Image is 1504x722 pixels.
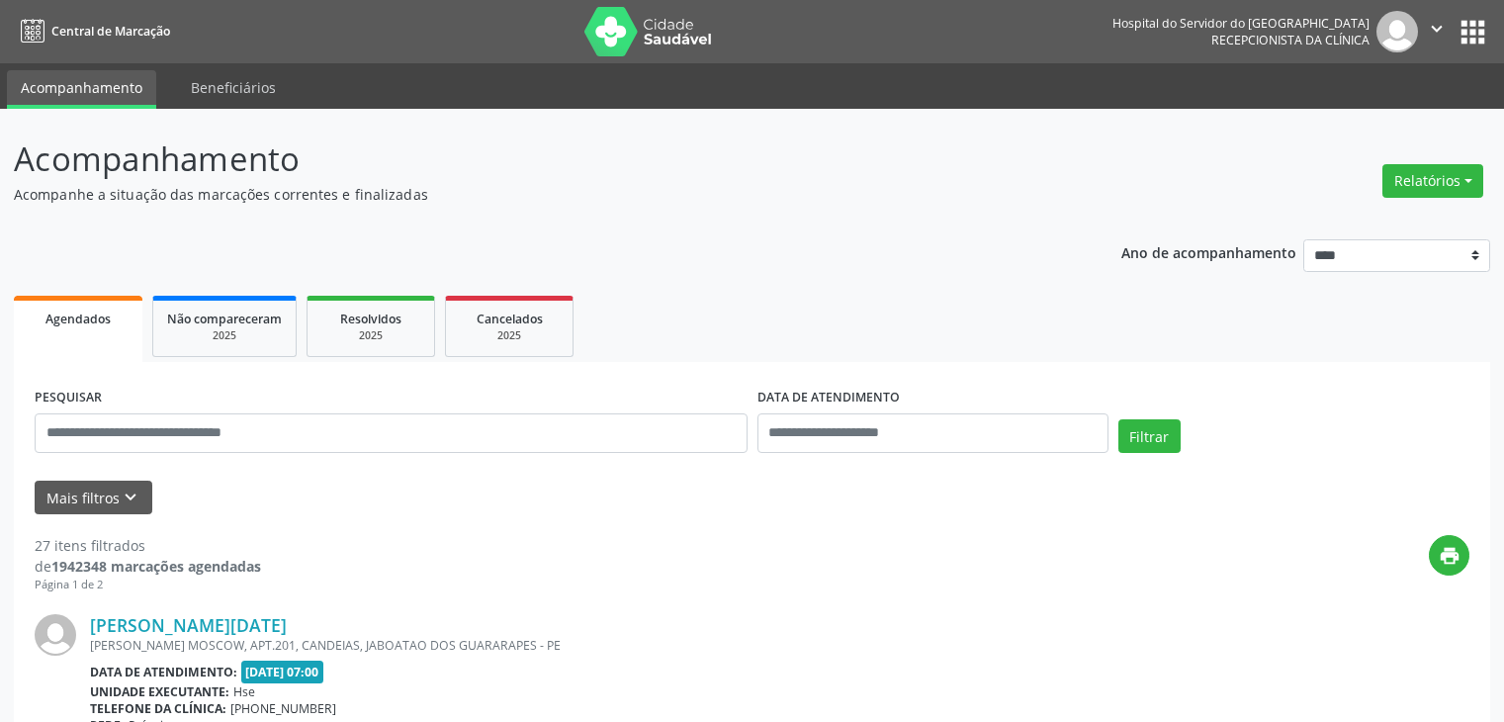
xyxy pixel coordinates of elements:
[14,184,1047,205] p: Acompanhe a situação das marcações correntes e finalizadas
[35,577,261,593] div: Página 1 de 2
[241,661,324,683] span: [DATE] 07:00
[1426,18,1448,40] i: 
[1418,11,1456,52] button: 
[14,15,170,47] a: Central de Marcação
[757,383,900,413] label: DATA DE ATENDIMENTO
[14,135,1047,184] p: Acompanhamento
[1439,545,1460,567] i: print
[1211,32,1370,48] span: Recepcionista da clínica
[35,383,102,413] label: PESQUISAR
[90,614,287,636] a: [PERSON_NAME][DATE]
[90,700,226,717] b: Telefone da clínica:
[35,481,152,515] button: Mais filtroskeyboard_arrow_down
[477,311,543,327] span: Cancelados
[51,23,170,40] span: Central de Marcação
[321,328,420,343] div: 2025
[90,683,229,700] b: Unidade executante:
[1382,164,1483,198] button: Relatórios
[1456,15,1490,49] button: apps
[1376,11,1418,52] img: img
[90,664,237,680] b: Data de atendimento:
[1429,535,1469,576] button: print
[1121,239,1296,264] p: Ano de acompanhamento
[51,557,261,576] strong: 1942348 marcações agendadas
[35,535,261,556] div: 27 itens filtrados
[35,556,261,577] div: de
[167,328,282,343] div: 2025
[167,311,282,327] span: Não compareceram
[35,614,76,656] img: img
[7,70,156,109] a: Acompanhamento
[177,70,290,105] a: Beneficiários
[340,311,401,327] span: Resolvidos
[120,487,141,508] i: keyboard_arrow_down
[90,637,1173,654] div: [PERSON_NAME] MOSCOW, APT.201, CANDEIAS, JABOATAO DOS GUARARAPES - PE
[1112,15,1370,32] div: Hospital do Servidor do [GEOGRAPHIC_DATA]
[45,311,111,327] span: Agendados
[230,700,336,717] span: [PHONE_NUMBER]
[1118,419,1181,453] button: Filtrar
[233,683,255,700] span: Hse
[460,328,559,343] div: 2025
